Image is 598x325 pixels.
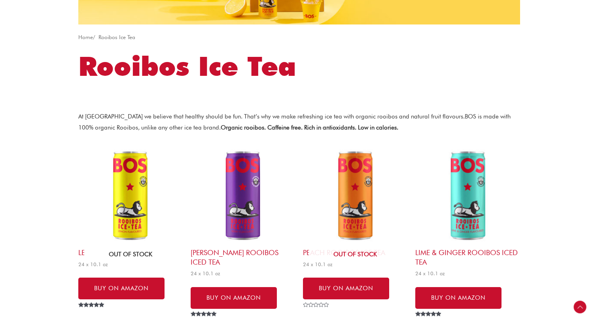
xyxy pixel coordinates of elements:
h2: Lime & Ginger Rooibos Iced Tea [415,248,520,267]
a: BUY ON AMAZON [191,287,277,309]
span: 24 x 10.1 oz [415,270,520,277]
h1: Rooibos Ice Tea [78,48,520,85]
span: 24 x 10.1 oz [303,261,407,268]
img: Berry Rooibos Iced Tea [191,144,295,248]
a: Out of stock Peach Rooibos Ice Tea24 x 10.1 oz [303,144,407,270]
span: 24 x 10.1 oz [191,270,295,277]
a: Home [78,34,93,40]
a: [PERSON_NAME] Rooibos Iced Tea24 x 10.1 oz [191,144,295,279]
a: Lime & Ginger Rooibos Iced Tea24 x 10.1 oz [415,144,520,279]
a: BUY ON AMAZON [78,278,165,299]
p: At [GEOGRAPHIC_DATA] we believe that healthy should be fun. That’s why we make refreshing ice tea... [78,111,520,133]
a: BUY ON AMAZON [303,278,389,299]
span: Out of stock [309,246,401,264]
span: Out of stock [84,246,177,264]
a: Out of stock Lemon Rooibos Iced Tea24 x 10.1 oz [78,144,183,270]
span: 24 x 10.1 oz [78,261,183,268]
a: Buy on Amazon [415,287,501,309]
img: Lemon Rooibos Iced Tea [78,144,183,248]
h2: Peach Rooibos Ice Tea [303,248,407,257]
img: Peach Rooibos Ice Tea [303,144,407,248]
h2: Lemon Rooibos Iced Tea [78,248,183,257]
img: Lime & Ginger Rooibos Iced Tea [415,144,520,248]
strong: Organic rooibos. Caffeine free. Rich in antioxidants. Low in calories. [221,124,398,131]
nav: Breadcrumb [78,32,520,43]
h2: [PERSON_NAME] Rooibos Iced Tea [191,248,295,267]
